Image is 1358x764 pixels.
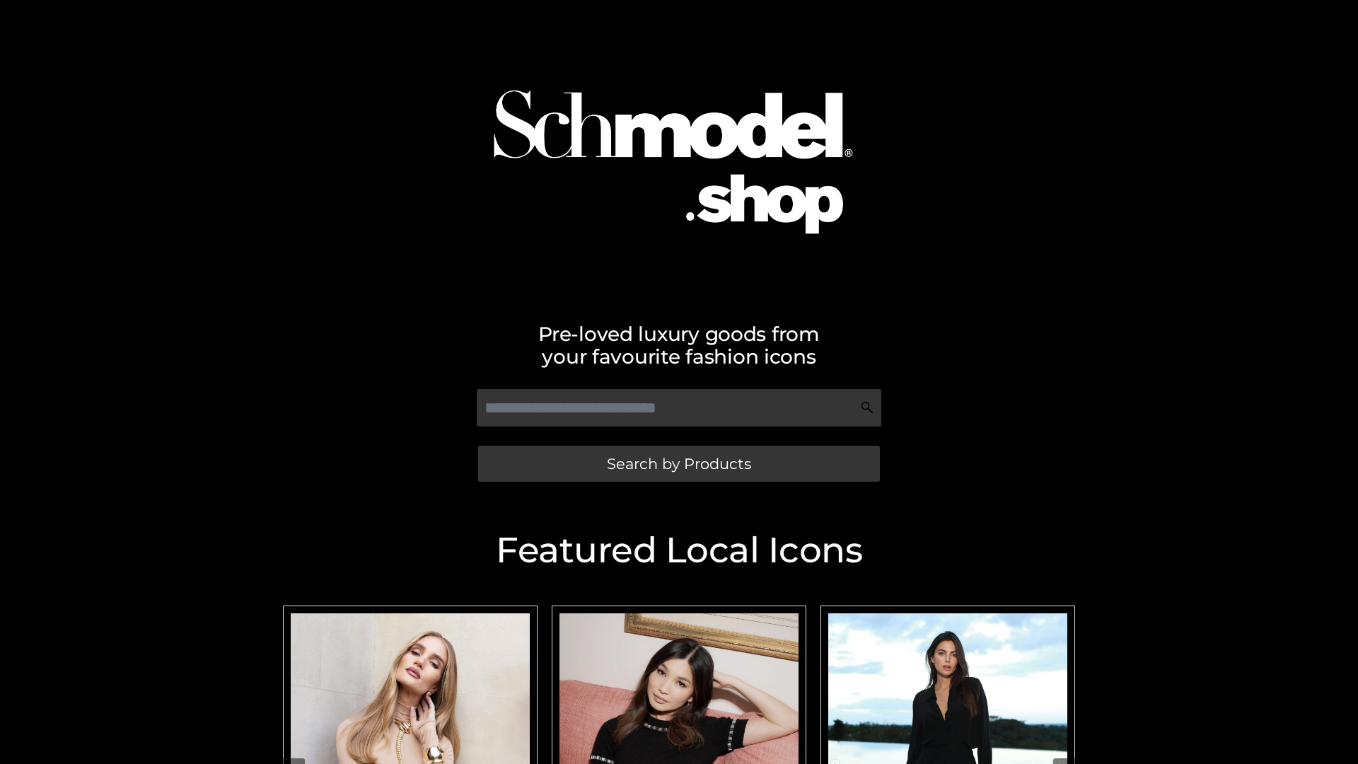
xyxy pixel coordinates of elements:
a: Search by Products [478,446,880,482]
span: Search by Products [607,456,751,471]
h2: Pre-loved luxury goods from your favourite fashion icons [276,323,1082,368]
h2: Featured Local Icons​ [276,533,1082,568]
img: Search Icon [860,400,874,415]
